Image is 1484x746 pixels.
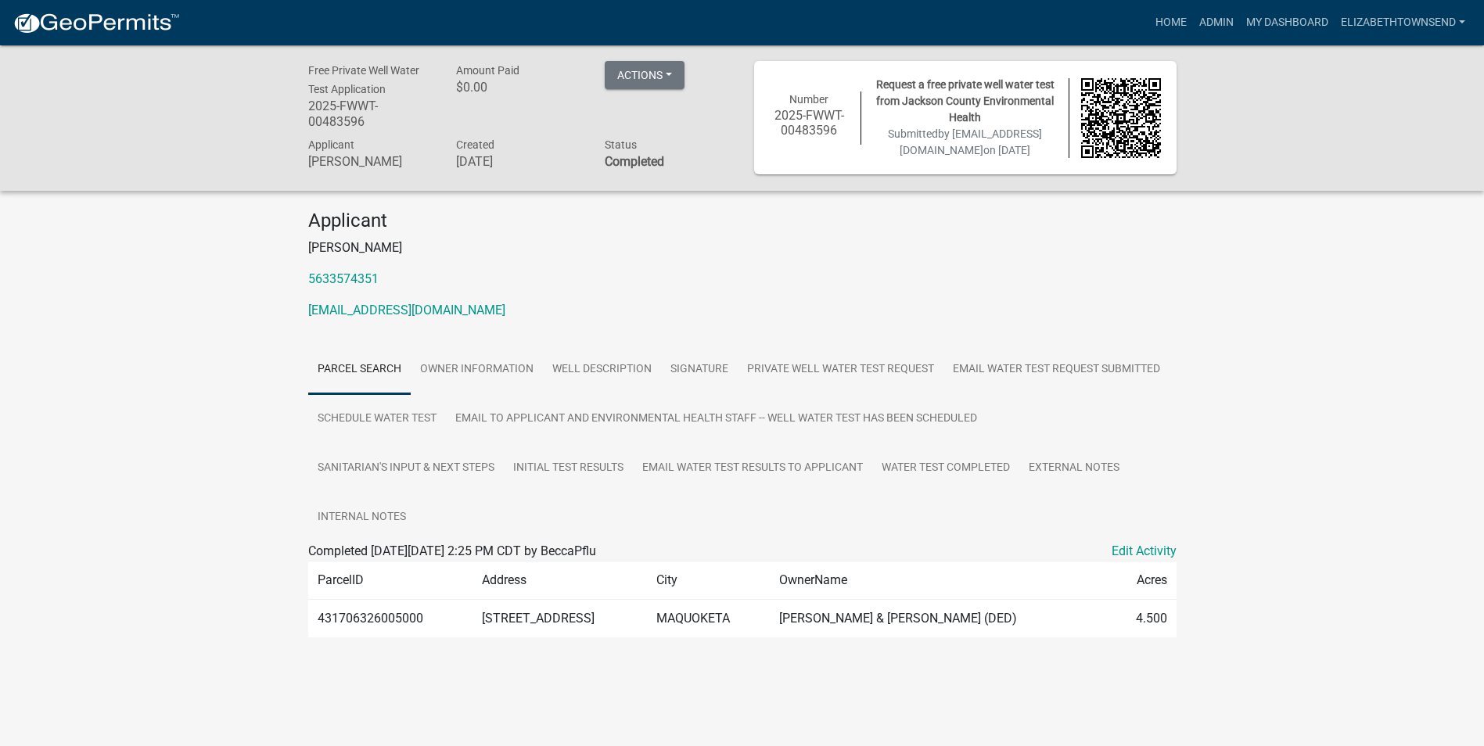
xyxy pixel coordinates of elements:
[543,345,661,395] a: Well Description
[446,394,986,444] a: Email to applicant and environmental health staff -- well water test has been scheduled
[473,561,647,599] td: Address
[661,345,738,395] a: Signature
[308,64,419,95] span: Free Private Well Water Test Application
[605,61,685,89] button: Actions
[605,154,664,169] strong: Completed
[308,345,411,395] a: Parcel search
[308,561,473,599] td: ParcelID
[1110,561,1177,599] td: Acres
[308,239,1177,257] p: [PERSON_NAME]
[308,154,433,169] h6: [PERSON_NAME]
[1110,599,1177,637] td: 4.500
[456,138,494,151] span: Created
[1081,78,1161,158] img: QR code
[308,599,473,637] td: 431706326005000
[504,443,633,493] a: Initial Test Results
[473,599,647,637] td: [STREET_ADDRESS]
[789,93,828,106] span: Number
[308,99,433,128] h6: 2025-FWWT-00483596
[1149,8,1193,38] a: Home
[770,108,850,138] h6: 2025-FWWT-00483596
[647,561,769,599] td: City
[411,345,543,395] a: Owner Information
[1112,542,1177,561] a: Edit Activity
[308,493,415,543] a: Internal Notes
[308,210,1177,232] h4: Applicant
[770,599,1110,637] td: [PERSON_NAME] & [PERSON_NAME] (DED)
[605,138,637,151] span: Status
[1335,8,1471,38] a: ElizabethTownsend
[308,394,446,444] a: Schedule Water Test
[943,345,1170,395] a: Email Water Test Request submitted
[900,127,1042,156] span: by [EMAIL_ADDRESS][DOMAIN_NAME]
[308,138,354,151] span: Applicant
[633,443,872,493] a: Email water test results to applicant
[308,443,504,493] a: Sanitarian's Input & Next Steps
[872,443,1019,493] a: Water Test Completed
[308,271,379,286] a: 5633574351
[308,543,596,558] span: Completed [DATE][DATE] 2:25 PM CDT by BeccaPflu
[1193,8,1240,38] a: Admin
[738,345,943,395] a: Private Well Water Test Request
[770,561,1110,599] td: OwnerName
[456,64,519,77] span: Amount Paid
[1019,443,1129,493] a: External Notes
[888,127,1042,156] span: Submitted on [DATE]
[456,154,581,169] h6: [DATE]
[456,80,581,95] h6: $0.00
[876,78,1055,124] span: Request a free private well water test from Jackson County Environmental Health
[308,303,505,317] a: [EMAIL_ADDRESS][DOMAIN_NAME]
[1240,8,1335,38] a: My Dashboard
[647,599,769,637] td: MAQUOKETA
